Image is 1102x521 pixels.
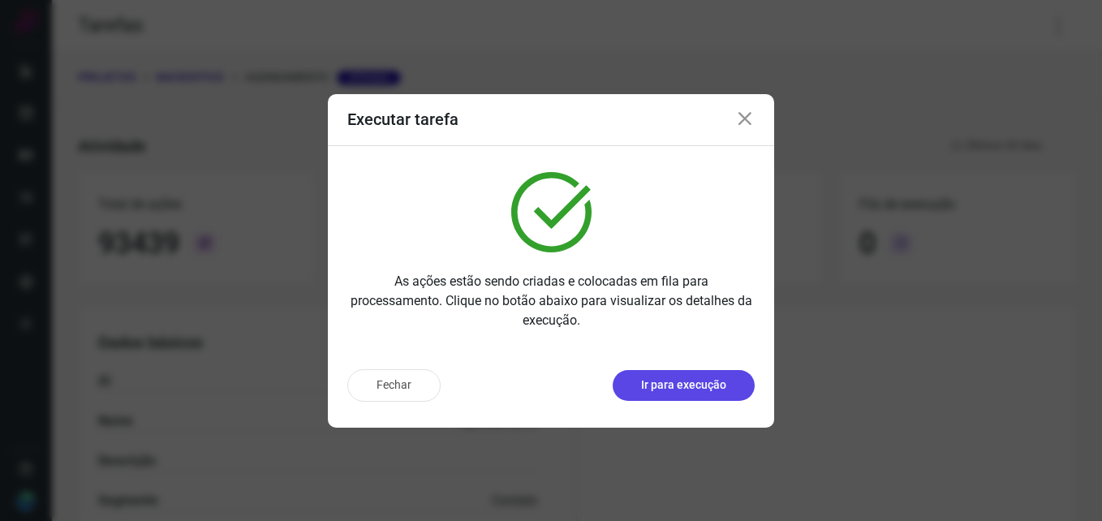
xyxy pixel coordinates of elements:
p: Ir para execução [641,377,726,394]
p: As ações estão sendo criadas e colocadas em fila para processamento. Clique no botão abaixo para ... [347,272,755,330]
button: Ir para execução [613,370,755,401]
h3: Executar tarefa [347,110,458,129]
button: Fechar [347,369,441,402]
img: verified.svg [511,172,592,252]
